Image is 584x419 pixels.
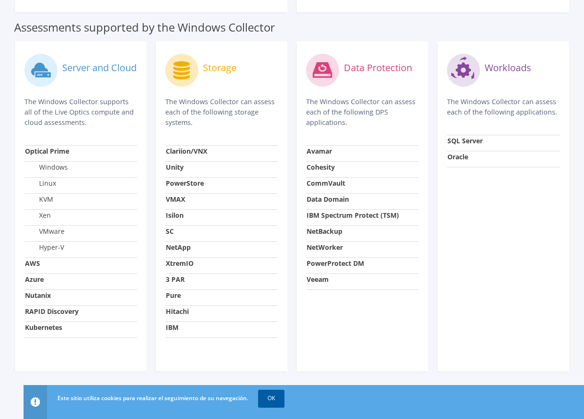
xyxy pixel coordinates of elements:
[166,227,174,236] strong: SC
[307,275,329,284] strong: Veeam
[166,195,185,204] strong: VMAX
[57,394,248,402] span: Este sitio utiliza cookies para realizar el seguimiento de su navegación.
[344,63,412,73] label: Data Protection
[166,243,191,252] strong: NetApp
[25,323,62,332] strong: Kubernetes
[62,63,137,73] label: Server and Cloud
[25,291,51,300] strong: Nutanix
[25,243,64,252] label: Hyper-V
[25,195,53,204] label: KVM
[25,259,40,268] strong: AWS
[25,163,68,172] label: Windows
[25,147,69,156] strong: Optical Prime
[14,23,275,32] label: Assessments supported by the Windows Collector
[25,275,44,284] strong: Azure
[24,97,137,128] p: The Windows Collector supports all of the Live Optics compute and cloud assessments.
[166,323,178,332] strong: IBM
[447,152,468,161] strong: Oracle
[306,97,419,128] p: The Windows Collector can assess each of the following DPS applications.
[485,63,531,73] label: Workloads
[25,307,79,316] strong: RAPID Discovery
[165,97,278,128] p: The Windows Collector can assess each of the following storage systems.
[447,97,560,117] p: The Windows Collector can assess each of the following applications.
[307,211,399,220] strong: IBM Spectrum Protect (TSM)
[166,179,204,188] strong: PowerStore
[203,63,236,73] label: Storage
[447,136,483,145] strong: SQL Server
[307,195,349,204] strong: Data Domain
[166,259,194,268] strong: XtremIO
[166,291,181,300] strong: Pure
[25,179,56,188] label: Linux
[166,275,185,284] strong: 3 PAR
[166,163,184,172] strong: Unity
[166,307,189,316] strong: Hitachi
[307,259,364,268] strong: PowerProtect DM
[166,147,207,156] strong: Clariion/VNX
[307,243,343,252] strong: NetWorker
[307,227,342,236] strong: NetBackup
[166,211,184,220] strong: Isilon
[307,179,345,188] strong: CommVault
[25,211,51,220] label: Xen
[307,163,335,172] strong: Cohesity
[258,390,284,407] a: OK
[25,227,65,236] label: VMware
[307,147,332,156] strong: Avamar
